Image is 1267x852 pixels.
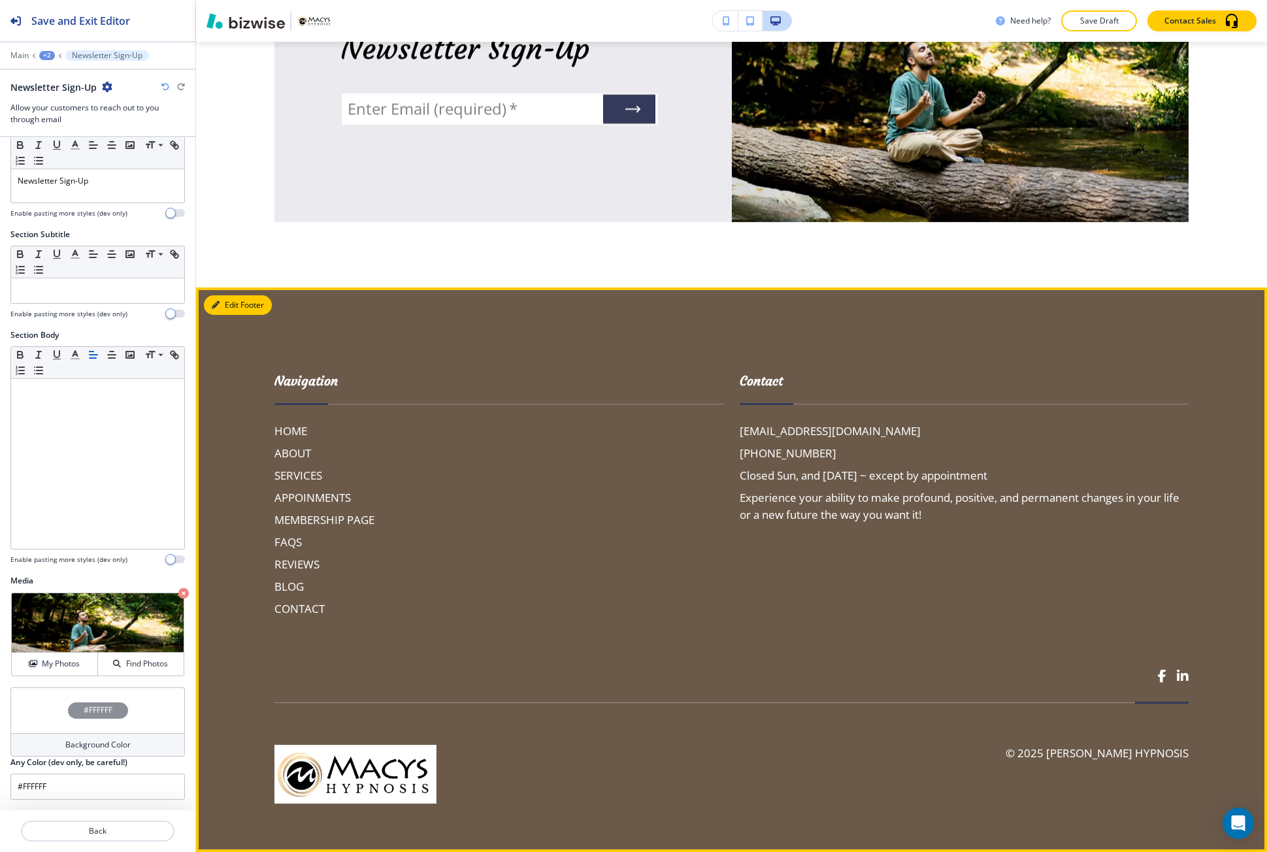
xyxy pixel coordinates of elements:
h6: FAQS [274,534,724,551]
h4: Background Color [65,739,131,751]
h6: SERVICES [274,467,724,484]
p: Newsletter Sign-Up [18,175,178,187]
img: Macy's Hypnosis [274,745,436,804]
h2: Any Color (dev only, be careful!) [10,757,127,768]
h6: MEMBERSHIP PAGE [274,512,724,529]
p: Closed Sun, and [DATE] ~ except by appointment [740,467,987,484]
p: Contact Sales [1164,15,1216,27]
button: Main [10,51,29,60]
a: [EMAIL_ADDRESS][DOMAIN_NAME] [740,423,921,440]
p: Back [22,825,173,837]
strong: Contact [740,372,783,389]
h6: BLOG [274,578,724,595]
div: Enter Email [341,93,659,125]
h2: Media [10,575,185,587]
h2: Section Subtitle [10,229,70,240]
h6: APPOINMENTS [274,489,724,506]
img: Your Logo [297,14,332,27]
h6: REVIEWS [274,556,724,573]
h6: HOME [274,423,724,440]
button: Find Photos [98,653,184,676]
button: Contact Sales [1147,10,1257,31]
div: My PhotosFind Photos [10,592,185,677]
button: Newsletter Sign-Up [65,50,149,61]
strong: Navigation [274,372,338,389]
p: Save Draft [1078,15,1120,27]
h4: Find Photos [126,658,168,670]
button: My Photos [12,653,98,676]
p: Newsletter Sign-Up [341,32,659,67]
h6: ABOUT [274,445,724,462]
h4: My Photos [42,658,80,670]
h4: Enable pasting more styles (dev only) [10,555,127,565]
h6: CONTACT [274,600,724,617]
h4: #FFFFFF [84,704,112,716]
a: [PHONE_NUMBER] [740,445,836,462]
img: Bizwise Logo [206,13,285,29]
h3: Need help? [1010,15,1051,27]
div: Open Intercom Messenger [1223,808,1254,839]
button: Back [21,821,174,842]
button: #FFFFFFBackground Color [10,687,185,757]
button: Edit Footer [204,295,272,315]
p: Experience your ability to make profound, positive, and permanent changes in your life or a new f... [740,489,1189,523]
button: +2 [39,51,55,60]
h6: © 2025 [PERSON_NAME] Hypnosis [1006,745,1189,762]
h4: Enable pasting more styles (dev only) [10,208,127,218]
h3: Allow your customers to reach out to you through email [10,102,185,125]
h4: Enable pasting more styles (dev only) [10,309,127,319]
h2: Save and Exit Editor [31,13,130,29]
h2: Newsletter Sign-Up [10,80,97,94]
p: Newsletter Sign-Up [72,51,142,60]
h2: Section Body [10,329,59,341]
button: Save Draft [1061,10,1137,31]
